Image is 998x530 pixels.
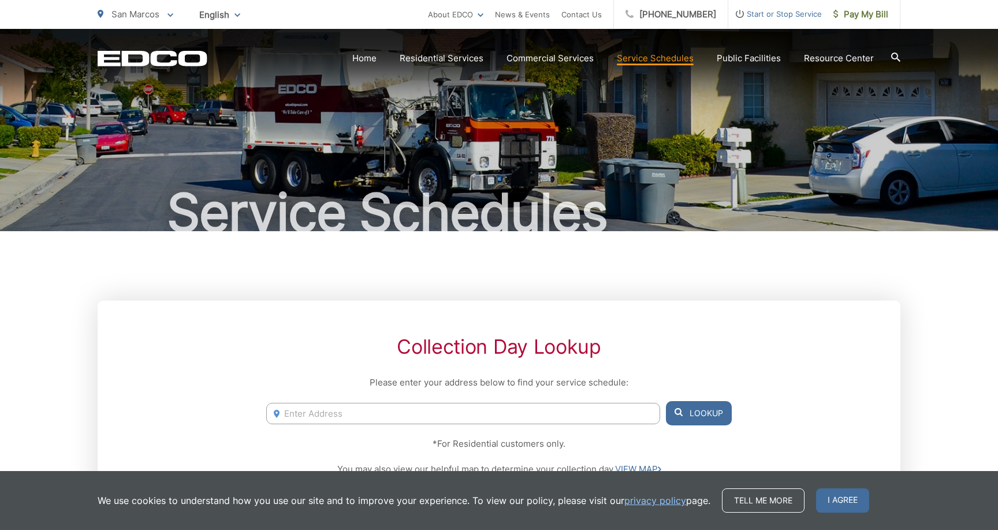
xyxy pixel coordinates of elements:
span: English [191,5,249,25]
p: Please enter your address below to find your service schedule: [266,376,732,390]
a: Tell me more [722,488,805,513]
span: San Marcos [111,9,159,20]
button: Lookup [666,401,732,425]
a: Commercial Services [507,51,594,65]
a: Contact Us [561,8,602,21]
a: About EDCO [428,8,483,21]
a: Public Facilities [717,51,781,65]
a: Service Schedules [617,51,694,65]
h1: Service Schedules [98,184,900,242]
a: Resource Center [804,51,874,65]
h2: Collection Day Lookup [266,335,732,358]
a: VIEW MAP [615,462,661,476]
a: EDCD logo. Return to the homepage. [98,50,207,66]
a: privacy policy [624,494,686,507]
p: *For Residential customers only. [266,437,732,451]
p: You may also view our helpful map to determine your collection day. [266,462,732,476]
a: News & Events [495,8,550,21]
p: We use cookies to understand how you use our site and to improve your experience. To view our pol... [98,494,710,507]
span: Pay My Bill [833,8,888,21]
a: Residential Services [400,51,483,65]
input: Enter Address [266,403,660,424]
span: I agree [816,488,869,513]
a: Home [352,51,377,65]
